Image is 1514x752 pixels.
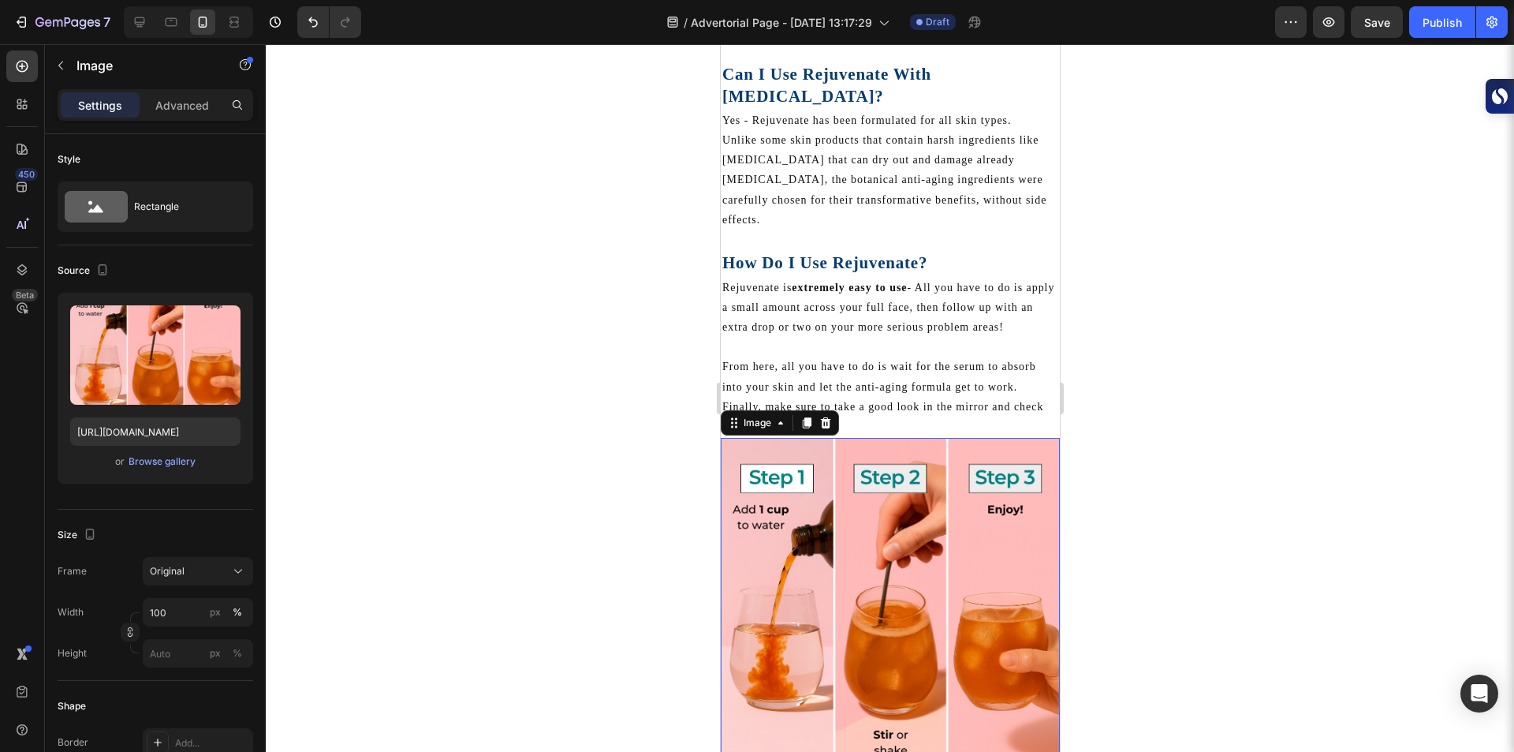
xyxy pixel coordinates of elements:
[12,289,38,301] div: Beta
[228,603,247,622] button: px
[684,14,688,31] span: /
[103,13,110,32] p: 7
[70,305,241,405] img: preview-image
[691,14,872,31] span: Advertorial Page - [DATE] 13:17:29
[926,15,949,29] span: Draft
[155,97,209,114] p: Advanced
[143,639,253,668] input: px%
[70,417,241,446] input: https://example.com/image.jpg
[228,644,247,663] button: px
[129,455,196,469] div: Browse gallery
[58,605,84,619] label: Width
[76,56,211,75] p: Image
[128,454,196,470] button: Browse gallery
[58,564,87,578] label: Frame
[58,152,80,166] div: Style
[15,168,38,181] div: 450
[1409,6,1475,38] button: Publish
[206,603,225,622] button: %
[134,189,230,225] div: Rectangle
[233,605,242,619] div: %
[1460,675,1498,713] div: Open Intercom Messenger
[175,736,249,750] div: Add...
[58,646,87,660] label: Height
[210,646,221,660] div: px
[297,6,361,38] div: Undo/Redo
[115,452,125,471] span: or
[78,97,122,114] p: Settings
[1351,6,1403,38] button: Save
[1364,16,1390,29] span: Save
[206,644,225,663] button: %
[143,598,253,627] input: px%
[721,44,1060,752] iframe: Design area
[58,735,88,750] div: Border
[210,605,221,619] div: px
[1423,14,1462,31] div: Publish
[58,260,112,282] div: Source
[233,646,242,660] div: %
[150,564,185,578] span: Original
[58,699,86,713] div: Shape
[58,525,99,546] div: Size
[143,557,253,586] button: Original
[6,6,117,38] button: 7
